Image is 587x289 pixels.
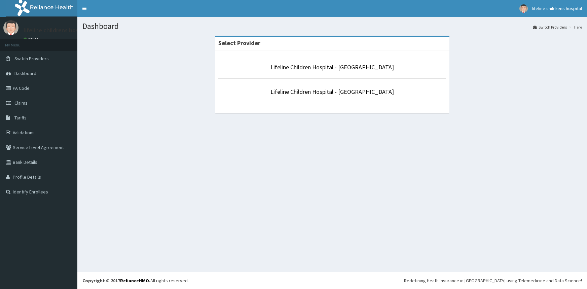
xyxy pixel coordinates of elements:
span: Claims [14,100,28,106]
a: RelianceHMO [120,278,149,284]
footer: All rights reserved. [77,272,587,289]
strong: Select Provider [218,39,260,47]
strong: Copyright © 2017 . [82,278,150,284]
li: Here [567,24,582,30]
span: Switch Providers [14,56,49,62]
a: Lifeline Children Hospital - [GEOGRAPHIC_DATA] [270,63,394,71]
p: lifeline childrens hospital [24,27,90,33]
img: User Image [3,20,19,35]
span: Dashboard [14,70,36,76]
a: Switch Providers [533,24,567,30]
h1: Dashboard [82,22,582,31]
span: Tariffs [14,115,27,121]
a: Lifeline Children Hospital - [GEOGRAPHIC_DATA] [270,88,394,96]
a: Online [24,37,40,41]
div: Redefining Heath Insurance in [GEOGRAPHIC_DATA] using Telemedicine and Data Science! [404,277,582,284]
span: lifeline childrens hospital [532,5,582,11]
img: User Image [519,4,528,13]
